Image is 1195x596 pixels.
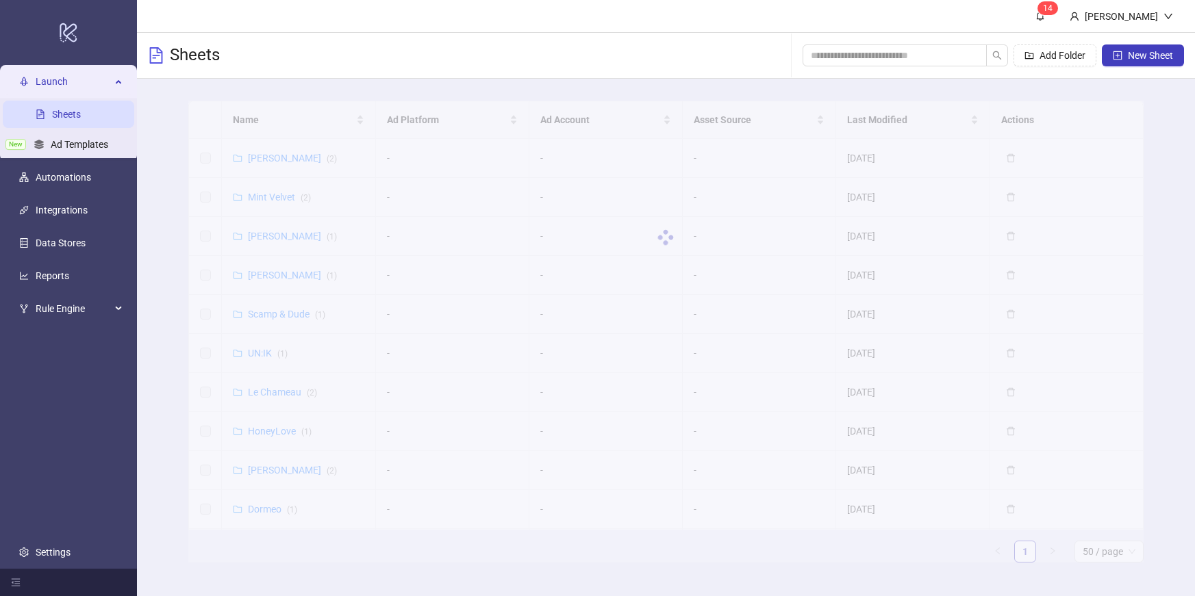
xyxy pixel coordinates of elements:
[11,578,21,587] span: menu-fold
[19,304,29,313] span: fork
[51,139,108,150] a: Ad Templates
[1113,51,1122,60] span: plus-square
[1035,11,1045,21] span: bell
[1128,50,1173,61] span: New Sheet
[1102,44,1184,66] button: New Sheet
[170,44,220,66] h3: Sheets
[1043,3,1048,13] span: 1
[1040,50,1085,61] span: Add Folder
[1070,12,1079,21] span: user
[1163,12,1173,21] span: down
[1037,1,1058,15] sup: 14
[992,51,1002,60] span: search
[36,270,69,281] a: Reports
[36,172,91,183] a: Automations
[1079,9,1163,24] div: [PERSON_NAME]
[36,547,71,558] a: Settings
[1024,51,1034,60] span: folder-add
[36,237,86,248] a: Data Stores
[19,77,29,86] span: rocket
[148,47,164,64] span: file-text
[1014,44,1096,66] button: Add Folder
[52,109,81,120] a: Sheets
[36,205,88,216] a: Integrations
[36,295,111,322] span: Rule Engine
[36,68,111,95] span: Launch
[1048,3,1053,13] span: 4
